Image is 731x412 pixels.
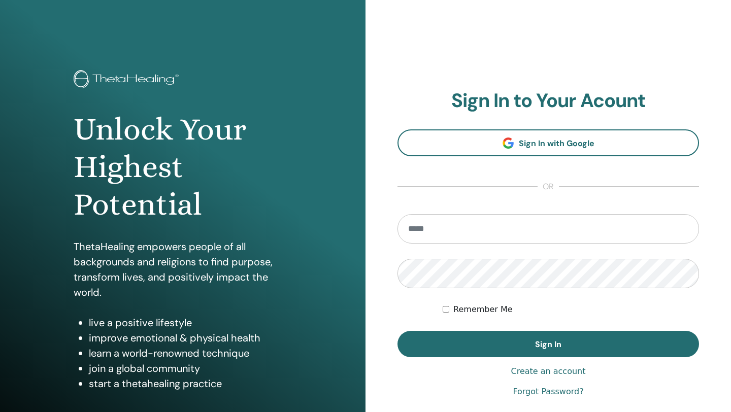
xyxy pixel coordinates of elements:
p: ThetaHealing empowers people of all backgrounds and religions to find purpose, transform lives, a... [74,239,292,300]
h1: Unlock Your Highest Potential [74,111,292,224]
div: Keep me authenticated indefinitely or until I manually logout [443,303,699,316]
button: Sign In [397,331,699,357]
a: Create an account [511,365,585,377]
li: improve emotional & physical health [89,330,292,346]
li: start a thetahealing practice [89,376,292,391]
span: or [538,181,559,193]
li: learn a world-renowned technique [89,346,292,361]
span: Sign In [535,339,561,350]
a: Forgot Password? [513,386,583,398]
label: Remember Me [453,303,513,316]
h2: Sign In to Your Acount [397,89,699,113]
li: live a positive lifestyle [89,315,292,330]
span: Sign In with Google [519,138,594,149]
a: Sign In with Google [397,129,699,156]
li: join a global community [89,361,292,376]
